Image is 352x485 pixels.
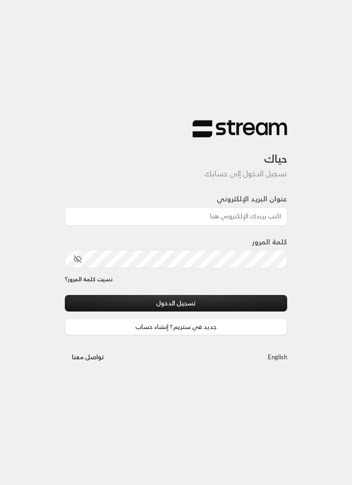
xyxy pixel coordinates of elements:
[70,251,86,267] button: toggle password visibility
[65,319,287,335] a: جديد في ستريم؟ إنشاء حساب
[252,237,287,248] label: كلمة المرور
[65,349,111,366] button: تواصل معنا
[65,138,287,165] h3: حياك
[65,295,287,312] button: تسجيل الدخول
[268,349,287,366] a: English
[65,352,111,363] a: تواصل معنا
[217,194,287,205] label: عنوان البريد الإلكتروني
[65,169,287,178] h5: تسجيل الدخول إلى حسابك
[65,275,113,284] a: نسيت كلمة المرور؟
[65,208,287,225] input: اكتب بريدك الإلكتروني هنا
[193,120,287,138] img: Stream Logo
